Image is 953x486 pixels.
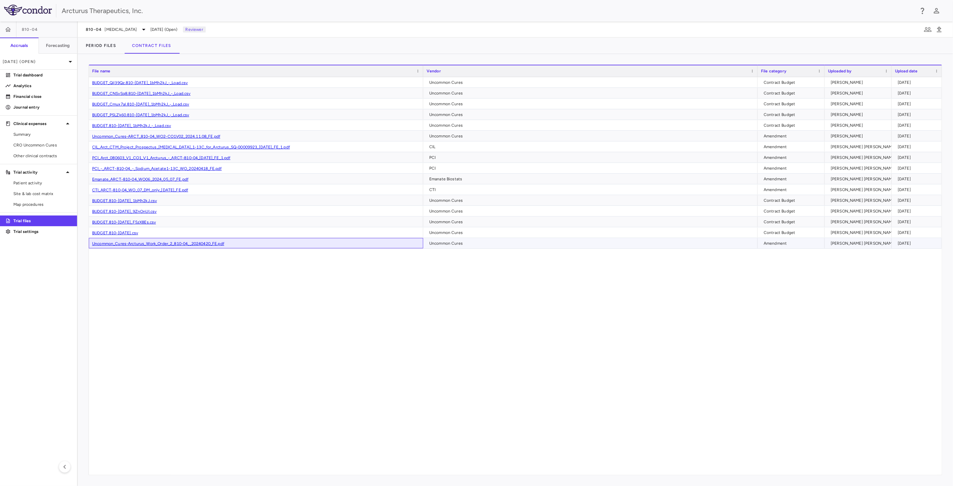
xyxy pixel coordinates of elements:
span: Site & lab cost matrix [13,191,72,197]
div: [DATE] [898,141,939,152]
div: [DATE] [898,152,939,163]
div: [PERSON_NAME] [831,131,888,141]
div: [DATE] [898,238,939,249]
div: [PERSON_NAME] [831,88,888,99]
div: CIL [429,141,754,152]
div: [DATE] [898,206,939,217]
div: Contract Budget [764,88,821,99]
div: Contract Budget [764,217,821,227]
span: [DATE] (Open) [150,26,178,33]
div: [PERSON_NAME] [831,77,888,88]
button: Contract Files [124,38,179,54]
div: Amendment [764,184,821,195]
a: PCI_Arct_080603_V1_CO1_V1_Arcturus_-_ARCT-810-04_[DATE]_FE_1.pdf [92,156,231,160]
div: [PERSON_NAME] [PERSON_NAME] Colodrero [831,195,916,206]
div: [DATE] [898,217,939,227]
div: Contract Budget [764,227,821,238]
p: Trial activity [13,169,64,175]
h6: Accruals [10,43,28,49]
div: Contract Budget [764,99,821,109]
span: 810-04 [86,27,102,32]
div: [PERSON_NAME] [831,109,888,120]
span: Upload date [895,69,918,73]
span: File category [761,69,786,73]
div: Uncommon Cures [429,206,754,217]
div: Contract Budget [764,77,821,88]
div: [DATE] [898,109,939,120]
div: Uncommon Cures [429,217,754,227]
div: Amendment [764,174,821,184]
p: Trial files [13,218,72,224]
div: [PERSON_NAME] [PERSON_NAME] Colodrero [831,184,916,195]
div: Uncommon Cures [429,88,754,99]
div: [PERSON_NAME] [PERSON_NAME] Colodrero [831,141,916,152]
div: [PERSON_NAME] [PERSON_NAME] Colodrero [831,174,916,184]
a: CTI_ARCT-810-04_WO_07_DM_only_[DATE]_FE.pdf [92,188,188,192]
button: Period Files [78,38,124,54]
a: PCI_-_ARCT-810-04_-_Sodium_Acetate1-13C_WO_20240418_FE.pdf [92,166,222,171]
a: BUDGET.810-[DATE]_1bMh2kJ_-_Load.csv [92,123,171,128]
div: Contract Budget [764,206,821,217]
img: logo-full-SnFGN8VE.png [4,5,52,15]
span: Map procedures [13,201,72,207]
div: [PERSON_NAME] [PERSON_NAME] Colodrero [831,227,916,238]
div: Amendment [764,141,821,152]
span: CRO Uncommon Cures [13,142,72,148]
span: 810-04 [22,27,38,32]
div: [DATE] [898,163,939,174]
span: File name [92,69,110,73]
a: BUDGET_Cmux7al.810-[DATE]_1bMh2kJ_-_Load.csv [92,102,189,107]
div: [DATE] [898,88,939,99]
div: Uncommon Cures [429,120,754,131]
div: [PERSON_NAME] [PERSON_NAME] Colodrero [831,163,916,174]
a: Emanate_ARCT-810-04_WO06_2024_05_07_FE.pdf [92,177,188,182]
a: Uncommon_Cures-Arcturus_Work_Order_2_810-04__20240420_FE.pdf [92,241,224,246]
span: Patient activity [13,180,72,186]
div: [DATE] [898,77,939,88]
div: Emanate Biostats [429,174,754,184]
span: Other clinical contracts [13,153,72,159]
span: Vendor [427,69,441,73]
div: PCI [429,152,754,163]
div: [PERSON_NAME] [PERSON_NAME] Colodrero [831,217,916,227]
p: Trial dashboard [13,72,72,78]
div: [DATE] [898,195,939,206]
a: BUDGET.810-[DATE]_9ZnOnUI.csv [92,209,156,214]
div: [DATE] [898,131,939,141]
a: BUDGET.810-[DATE].csv [92,231,138,235]
p: Financial close [13,94,72,100]
p: Journal entry [13,104,72,110]
div: Uncommon Cures [429,109,754,120]
div: Uncommon Cures [429,77,754,88]
div: Uncommon Cures [429,238,754,249]
h6: Forecasting [46,43,70,49]
div: [PERSON_NAME] [831,120,888,131]
div: Amendment [764,163,821,174]
span: Summary [13,131,72,137]
p: Reviewer [183,26,206,33]
a: Uncommon_Cures-ARCT_810-04_WO2-CO1V02_2024.11.08_FE.pdf [92,134,220,139]
div: Contract Budget [764,109,821,120]
div: [DATE] [898,227,939,238]
div: PCI [429,163,754,174]
a: BUDGET.810-[DATE]_1bMh2kJ.csv [92,198,157,203]
p: Analytics [13,83,72,89]
div: Uncommon Cures [429,99,754,109]
div: Uncommon Cures [429,131,754,141]
div: Contract Budget [764,120,821,131]
div: Contract Budget [764,195,821,206]
div: [DATE] [898,184,939,195]
a: BUDGET_PSLZk60.810-[DATE]_1bMh2kJ_-_Load.csv [92,113,189,117]
a: CIL_Arct_CTM_Project_Prospectus_[MEDICAL_DATA]_1-13C_for_Arcturus_SQ-00009923_[DATE]_FE_1.pdf [92,145,290,149]
div: [DATE] [898,174,939,184]
p: Trial settings [13,229,72,235]
p: Clinical expenses [13,121,64,127]
div: [PERSON_NAME] [PERSON_NAME] Colodrero [831,238,916,249]
div: CTI [429,184,754,195]
div: [DATE] [898,99,939,109]
a: BUDGET_CNSvSq8.810-[DATE]_1bMh2kJ_-_Load.csv [92,91,191,96]
div: [PERSON_NAME] [831,99,888,109]
div: [PERSON_NAME] [PERSON_NAME] Colodrero [831,152,916,163]
div: Amendment [764,152,821,163]
div: Amendment [764,131,821,141]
